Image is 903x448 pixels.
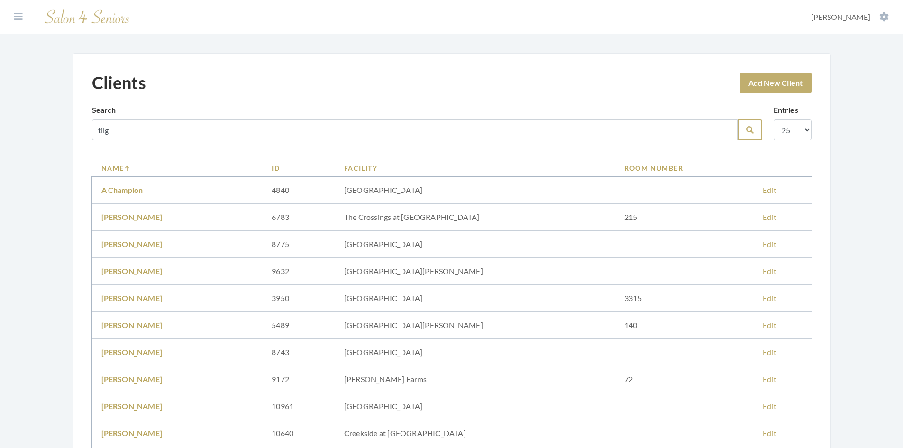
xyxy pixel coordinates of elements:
[763,375,776,384] a: Edit
[262,393,335,420] td: 10961
[615,312,753,339] td: 140
[808,12,892,22] button: [PERSON_NAME]
[335,393,615,420] td: [GEOGRAPHIC_DATA]
[763,293,776,302] a: Edit
[262,285,335,312] td: 3950
[262,312,335,339] td: 5489
[101,212,163,221] a: [PERSON_NAME]
[92,73,146,93] h1: Clients
[335,258,615,285] td: [GEOGRAPHIC_DATA][PERSON_NAME]
[92,119,738,140] input: Search by name, facility or room number
[763,239,776,248] a: Edit
[763,402,776,411] a: Edit
[774,104,798,116] label: Entries
[101,429,163,438] a: [PERSON_NAME]
[335,177,615,204] td: [GEOGRAPHIC_DATA]
[763,429,776,438] a: Edit
[335,285,615,312] td: [GEOGRAPHIC_DATA]
[740,73,812,93] a: Add New Client
[101,293,163,302] a: [PERSON_NAME]
[763,320,776,329] a: Edit
[101,375,163,384] a: [PERSON_NAME]
[763,347,776,357] a: Edit
[811,12,870,21] span: [PERSON_NAME]
[272,163,325,173] a: ID
[335,366,615,393] td: [PERSON_NAME] Farms
[262,231,335,258] td: 8775
[335,231,615,258] td: [GEOGRAPHIC_DATA]
[101,320,163,329] a: [PERSON_NAME]
[335,312,615,339] td: [GEOGRAPHIC_DATA][PERSON_NAME]
[763,185,776,194] a: Edit
[262,204,335,231] td: 6783
[624,163,744,173] a: Room Number
[101,163,253,173] a: Name
[92,104,116,116] label: Search
[763,266,776,275] a: Edit
[344,163,605,173] a: Facility
[262,366,335,393] td: 9172
[40,6,135,28] img: Salon 4 Seniors
[101,266,163,275] a: [PERSON_NAME]
[335,204,615,231] td: The Crossings at [GEOGRAPHIC_DATA]
[335,339,615,366] td: [GEOGRAPHIC_DATA]
[101,347,163,357] a: [PERSON_NAME]
[262,258,335,285] td: 9632
[262,339,335,366] td: 8743
[262,177,335,204] td: 4840
[101,185,143,194] a: A Champion
[763,212,776,221] a: Edit
[335,420,615,447] td: Creekside at [GEOGRAPHIC_DATA]
[101,402,163,411] a: [PERSON_NAME]
[101,239,163,248] a: [PERSON_NAME]
[615,366,753,393] td: 72
[262,420,335,447] td: 10640
[615,285,753,312] td: 3315
[615,204,753,231] td: 215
